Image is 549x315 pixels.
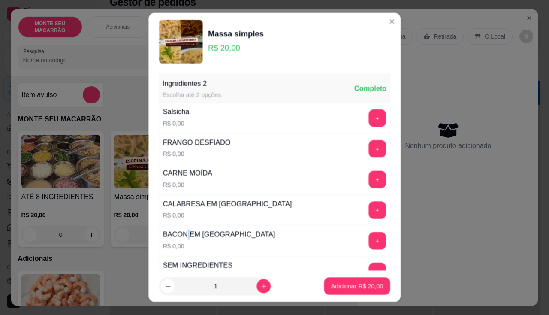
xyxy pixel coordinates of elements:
button: add [368,109,386,127]
div: Ingredientes 2 [163,79,221,89]
p: R$ 0,00 [163,242,275,251]
button: add [368,140,386,158]
div: Completo [354,84,386,94]
div: Escolha até 2 opções [163,91,221,100]
div: CARNE MOÍDA [163,168,212,179]
div: BACON EM [GEOGRAPHIC_DATA] [163,230,275,240]
button: decrease-product-quantity [161,279,175,294]
p: R$ 0,00 [163,211,292,220]
button: add [368,202,386,219]
div: CALABRESA EM [GEOGRAPHIC_DATA] [163,199,292,209]
p: R$ 0,00 [163,150,231,158]
button: add [368,171,386,188]
button: add [368,263,386,281]
div: SEM INGREDIENTES [163,260,232,271]
p: R$ 0,00 [163,181,212,189]
p: R$ 0,00 [163,119,190,128]
p: Adicionar R$ 20,00 [331,282,383,291]
img: product-image [159,20,203,64]
div: FRANGO DESFIADO [163,138,231,148]
button: add [368,232,386,250]
div: Salsicha [163,107,190,117]
p: R$ 20,00 [208,42,264,54]
button: increase-product-quantity [256,279,271,294]
button: Adicionar R$ 20,00 [324,278,390,295]
div: Massa simples [208,28,264,40]
button: Close [385,15,399,29]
